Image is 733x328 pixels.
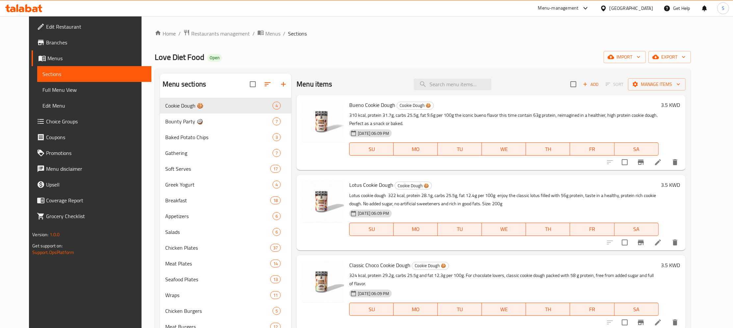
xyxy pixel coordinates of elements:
a: Menu disclaimer [32,161,151,177]
span: Chicken Burgers [165,307,273,315]
button: SA [615,303,659,316]
span: Chicken Plates [165,244,270,252]
span: 37 [271,245,280,251]
div: items [270,165,281,173]
span: SU [352,144,391,154]
span: Cookie Dough 🍪 [165,102,273,110]
span: [DATE] 06:09 PM [355,290,392,297]
button: FR [570,223,614,236]
span: Baked Potato Chips [165,133,273,141]
span: TH [529,224,567,234]
div: Appetizers [165,212,273,220]
div: items [270,260,281,267]
span: TU [440,224,479,234]
span: Salads [165,228,273,236]
div: Cookie Dough 🍪4 [160,98,291,114]
div: items [273,117,281,125]
div: Cookie Dough 🍪 [395,182,432,189]
span: Upsell [46,181,146,189]
span: Menu disclaimer [46,165,146,173]
div: items [273,212,281,220]
span: Open [207,55,222,61]
span: FR [573,305,612,314]
div: items [273,102,281,110]
button: WE [482,223,526,236]
span: Love Diet Food [155,50,204,64]
button: SU [349,223,394,236]
div: items [273,149,281,157]
span: 3 [273,134,280,140]
span: Grocery Checklist [46,212,146,220]
a: Edit menu item [654,158,662,166]
a: Edit Restaurant [32,19,151,35]
button: SU [349,142,394,156]
span: TU [440,305,479,314]
span: WE [484,305,523,314]
a: Full Menu View [37,82,151,98]
div: items [273,228,281,236]
div: items [270,244,281,252]
span: Coupons [46,133,146,141]
a: Edit menu item [654,239,662,246]
span: Bounty Party 🥥 [165,117,273,125]
a: Menus [32,50,151,66]
span: Coverage Report [46,196,146,204]
div: Breakfast18 [160,192,291,208]
h6: 3.5 KWD [661,100,680,110]
button: FR [570,303,614,316]
div: Greek Yogurt [165,181,273,189]
img: Bueno Cookie Dough [302,100,344,142]
button: MO [394,303,438,316]
button: TU [438,223,482,236]
span: FR [573,224,612,234]
div: Menu-management [538,4,579,12]
span: MO [396,305,435,314]
div: Chicken Plates37 [160,240,291,256]
span: Classic Choco Cookie Dough [349,260,410,270]
span: Full Menu View [42,86,146,94]
span: Choice Groups [46,117,146,125]
span: 6 [273,213,280,219]
button: MO [394,142,438,156]
div: Soft Serves [165,165,270,173]
button: delete [667,235,683,250]
a: Edit Menu [37,98,151,114]
p: Lotus cookie dough 322 kcal, protein 28.1g, carbs 25.5g, fat 12.4g per 100g enjoy the classic lot... [349,191,658,208]
span: Sections [42,70,146,78]
div: Gathering7 [160,145,291,161]
span: TU [440,144,479,154]
button: SU [349,303,394,316]
a: Grocery Checklist [32,208,151,224]
div: Seafood Plates13 [160,271,291,287]
div: Wraps11 [160,287,291,303]
span: Gathering [165,149,273,157]
a: Coverage Report [32,192,151,208]
button: FR [570,142,614,156]
div: items [270,275,281,283]
span: Add [582,81,600,88]
li: / [178,30,181,38]
button: SA [615,142,659,156]
span: Menus [265,30,280,38]
span: Add item [580,79,601,89]
img: Lotus Cookie Dough [302,180,344,222]
button: export [648,51,691,63]
button: Branch-specific-item [633,154,649,170]
button: TH [526,303,570,316]
span: export [654,53,686,61]
button: Add [580,79,601,89]
span: [DATE] 06:09 PM [355,130,392,137]
span: Wraps [165,291,270,299]
span: Branches [46,38,146,46]
p: 324 kcal, protein 29.2g, carbs 25.5g and fat 12.3g per 100g. For chocolate lovers, classic cookie... [349,271,658,288]
span: SA [617,305,656,314]
button: TH [526,223,570,236]
div: items [273,307,281,315]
